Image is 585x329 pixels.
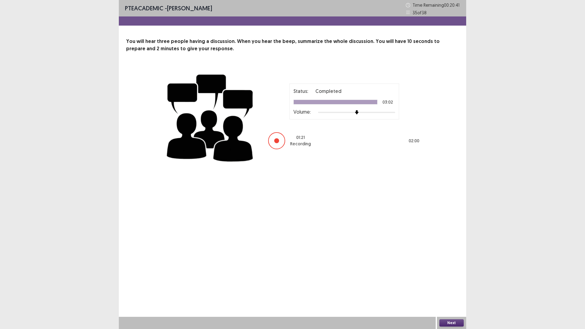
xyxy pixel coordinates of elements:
p: Recording [290,141,311,147]
p: Status: [293,87,308,95]
p: You will hear three people having a discussion. When you hear the beep, summarize the whole discu... [126,38,459,52]
img: group-discussion [165,67,256,167]
p: - [PERSON_NAME] [125,4,212,13]
button: Next [439,319,464,327]
p: Time Remaining 00 : 20 : 41 [413,2,460,8]
p: Volume: [293,108,311,115]
span: PTE academic [125,4,163,12]
p: 01 : 21 [296,134,305,141]
p: 03:02 [382,100,393,104]
p: 02 : 00 [409,138,419,144]
p: Completed [315,87,342,95]
p: 35 of 38 [413,9,427,16]
img: arrow-thumb [355,110,359,115]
